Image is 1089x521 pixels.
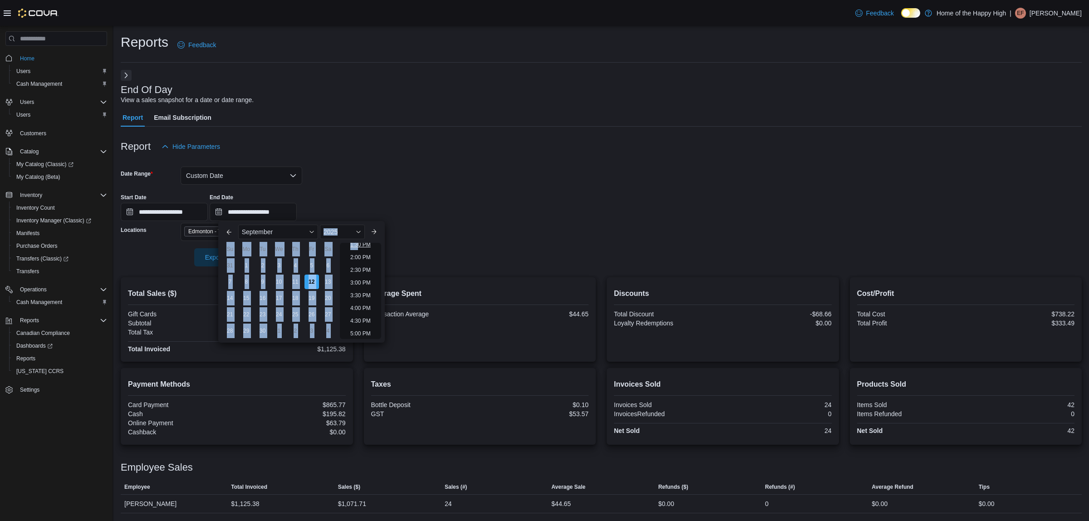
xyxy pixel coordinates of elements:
span: My Catalog (Classic) [13,159,107,170]
div: Tu [255,242,270,256]
div: 24 [725,401,832,408]
span: Export [200,248,240,266]
span: Refunds ($) [658,483,688,491]
div: $0.00 [658,498,674,509]
span: My Catalog (Classic) [16,161,74,168]
div: day-1 [272,324,286,338]
button: Purchase Orders [9,240,111,252]
span: Settings [16,384,107,395]
span: Inventory Count [16,204,55,211]
div: InvoicesRefunded [614,410,721,418]
div: day-6 [321,258,335,273]
div: day-2 [288,324,303,338]
div: day-1 [239,258,254,273]
span: Users [16,111,30,118]
div: Card Payment [128,401,235,408]
button: Transfers [9,265,111,278]
div: day-24 [272,307,286,322]
div: Items Refunded [857,410,964,418]
div: day-12 [304,275,319,289]
div: $44.65 [551,498,571,509]
a: Inventory Count [13,202,59,213]
span: Transfers [16,268,39,275]
div: day-4 [288,258,303,273]
a: Purchase Orders [13,241,61,251]
button: Inventory Count [9,202,111,214]
span: Inventory Count [13,202,107,213]
button: [US_STATE] CCRS [9,365,111,378]
div: day-28 [223,324,237,338]
h2: Total Sales ($) [128,288,346,299]
span: Feedback [866,9,894,18]
div: day-14 [223,291,237,305]
div: $0.10 [481,401,589,408]
div: day-25 [288,307,303,322]
label: End Date [210,194,233,201]
div: Cashback [128,428,235,436]
button: Custom Date [181,167,302,185]
ul: Time [340,243,381,339]
span: Inventory Manager (Classic) [16,217,91,224]
span: Refunds (#) [765,483,795,491]
a: Feedback [174,36,220,54]
p: Home of the Happy High [937,8,1006,19]
span: Customers [20,130,46,137]
span: Catalog [20,148,39,155]
li: 4:30 PM [347,315,374,326]
div: day-8 [239,275,254,289]
div: day-31 [223,258,237,273]
strong: Total Invoiced [128,345,170,353]
div: Mo [239,242,254,256]
div: 42 [967,401,1074,408]
span: Canadian Compliance [13,328,107,339]
div: $44.65 [481,310,589,318]
span: September [242,228,273,236]
a: Users [13,109,34,120]
a: Cash Management [13,297,66,308]
a: Reports [13,353,39,364]
div: day-5 [304,258,319,273]
a: Transfers (Classic) [9,252,111,265]
div: Online Payment [128,419,235,427]
div: $53.57 [481,410,589,418]
a: Cash Management [13,79,66,89]
li: 2:30 PM [347,265,374,275]
a: [US_STATE] CCRS [13,366,67,377]
div: day-4 [321,324,335,338]
div: -$68.66 [725,310,832,318]
div: $865.77 [239,401,346,408]
span: My Catalog (Beta) [16,173,60,181]
button: Next month [367,225,381,239]
span: Email Subscription [154,108,211,127]
span: Reports [16,355,35,362]
p: | [1010,8,1011,19]
button: Reports [16,315,43,326]
a: Canadian Compliance [13,328,74,339]
button: Inventory [16,190,46,201]
div: Items Sold [857,401,964,408]
span: Home [16,52,107,64]
button: Cash Management [9,78,111,90]
span: Total Invoiced [231,483,267,491]
h3: Report [121,141,151,152]
h2: Invoices Sold [614,379,832,390]
h2: Payment Methods [128,379,346,390]
div: $1,125.38 [239,345,346,353]
span: Tips [979,483,990,491]
a: Transfers (Classic) [13,253,72,264]
input: Press the down key to open a popover containing a calendar. [121,203,208,221]
div: day-22 [239,307,254,322]
strong: Net Sold [614,427,640,434]
span: Inventory Manager (Classic) [13,215,107,226]
span: Transfers [13,266,107,277]
div: Total Tax [128,329,235,336]
button: Catalog [2,145,111,158]
div: 0 [765,498,769,509]
img: Cova [18,9,59,18]
div: $0.00 [725,319,832,327]
span: Canadian Compliance [16,329,70,337]
span: Catalog [16,146,107,157]
a: Settings [16,384,43,395]
div: day-19 [304,291,319,305]
h1: Reports [121,33,168,51]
